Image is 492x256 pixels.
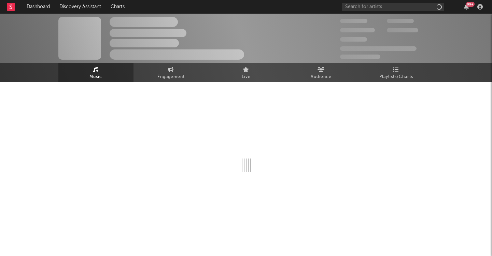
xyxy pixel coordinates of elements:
span: 100,000 [387,19,414,23]
span: Audience [311,73,332,81]
a: Live [209,63,284,82]
span: 50,000,000 [340,28,375,32]
span: Live [242,73,251,81]
a: Engagement [133,63,209,82]
span: 1,000,000 [387,28,418,32]
input: Search for artists [342,3,444,11]
span: Jump Score: 85.0 [340,55,380,59]
a: Playlists/Charts [359,63,434,82]
span: 300,000 [340,19,367,23]
span: Playlists/Charts [379,73,413,81]
span: Engagement [157,73,185,81]
span: Music [89,73,102,81]
div: 99 + [466,2,475,7]
a: Audience [284,63,359,82]
span: 100,000 [340,37,367,42]
button: 99+ [464,4,469,10]
span: 50,000,000 Monthly Listeners [340,46,417,51]
a: Music [58,63,133,82]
